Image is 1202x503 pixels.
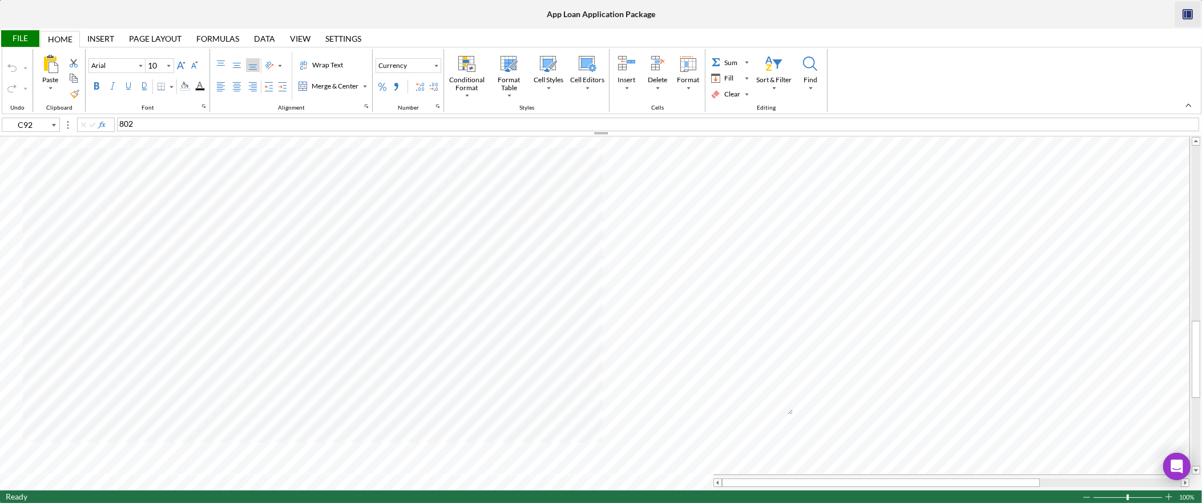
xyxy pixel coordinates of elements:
div: Open Intercom Messenger [1163,453,1191,480]
div: Zoom In [1164,490,1173,503]
div: Format Table [489,75,529,93]
div: Merge & Center [309,81,361,91]
div: Cell Styles [531,53,566,97]
div: indicatorAlignment [362,102,371,111]
div: Find [801,75,820,85]
div: Decrease Indent [262,80,276,94]
div: Sort & Filter [754,75,794,85]
div: Alignment [275,104,308,111]
div: Page Layout [122,30,189,47]
div: Increase Indent [276,80,289,94]
div: Clear [709,87,751,101]
div: Format Table [489,53,530,99]
div: Clear [722,89,743,99]
div: Editing [705,49,828,112]
div: Styles [517,104,537,111]
div: App Loan Application Package [547,10,655,19]
div: indicatorNumbers [433,102,442,111]
div: Styles [444,49,610,112]
label: Double Underline [138,79,151,93]
div: Comma Style [389,80,403,94]
div: Fill [709,71,751,85]
div: Fill [709,72,743,84]
div: Cell Editors [568,75,607,85]
div: Font Family [88,58,146,73]
div: Conditional Format [447,75,487,93]
div: Zoom level [1179,490,1196,503]
div: Sum [722,58,740,68]
div: View [283,30,318,47]
div: Decrease Font Size [188,58,201,72]
div: Number [373,49,444,112]
button: Currency [376,58,441,73]
div: Number Format [376,58,441,73]
div: Font [139,104,157,111]
div: View [290,34,310,43]
div: Page Layout [129,34,181,43]
label: Left Align [214,80,228,94]
div: Editing [755,104,779,111]
div: Format [675,75,702,85]
div: Delete [646,75,669,85]
label: Right Align [246,80,260,94]
div: Data [247,30,283,47]
div: Font Color [192,79,207,93]
div: Number [395,104,422,111]
div: Increase Font Size [174,58,188,72]
div: Formulas [196,34,239,43]
div: Alignment [210,49,373,112]
div: Currency [376,61,409,71]
div: Insert [612,53,642,97]
div: Find [796,53,825,97]
div: Increase Decimal [413,80,427,94]
div: Conditional Format [446,53,487,99]
div: Format [673,53,703,97]
label: Top Align [214,58,228,72]
div: Font Size [146,58,174,73]
div: Sum [709,55,751,69]
div: indicatorFonts [199,102,208,111]
div: Wrap Text [310,60,345,70]
div: Sort & Filter [753,53,794,97]
label: Middle Align [230,58,244,72]
div: Insert [616,75,638,85]
div: Settings [318,30,369,47]
div: Font [86,49,210,112]
div: Data [254,34,275,43]
div: Sum [709,56,743,69]
div: Fill [722,73,736,83]
div: Formulas [189,30,247,47]
div: Zoom [1093,490,1164,503]
div: Cells [648,104,667,111]
div: Clear [709,88,743,100]
label: Center Align [230,80,244,94]
div: Cells [610,49,705,112]
div: Border [154,80,176,94]
div: Orientation [263,59,284,73]
div: Background Color [178,79,192,93]
div: Settings [325,34,361,43]
label: Bottom Align [246,58,260,72]
div: Cell Styles [531,75,566,85]
div: Decrease Decimal [427,80,441,94]
div: Delete [643,53,672,97]
label: Wrap Text [297,58,346,72]
div: Merge & Center [296,79,369,93]
div: Zoom [1127,494,1129,500]
div: Cell Editors [567,53,607,97]
div: Merge & Center [297,80,361,92]
div: Percent Style [376,80,389,94]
